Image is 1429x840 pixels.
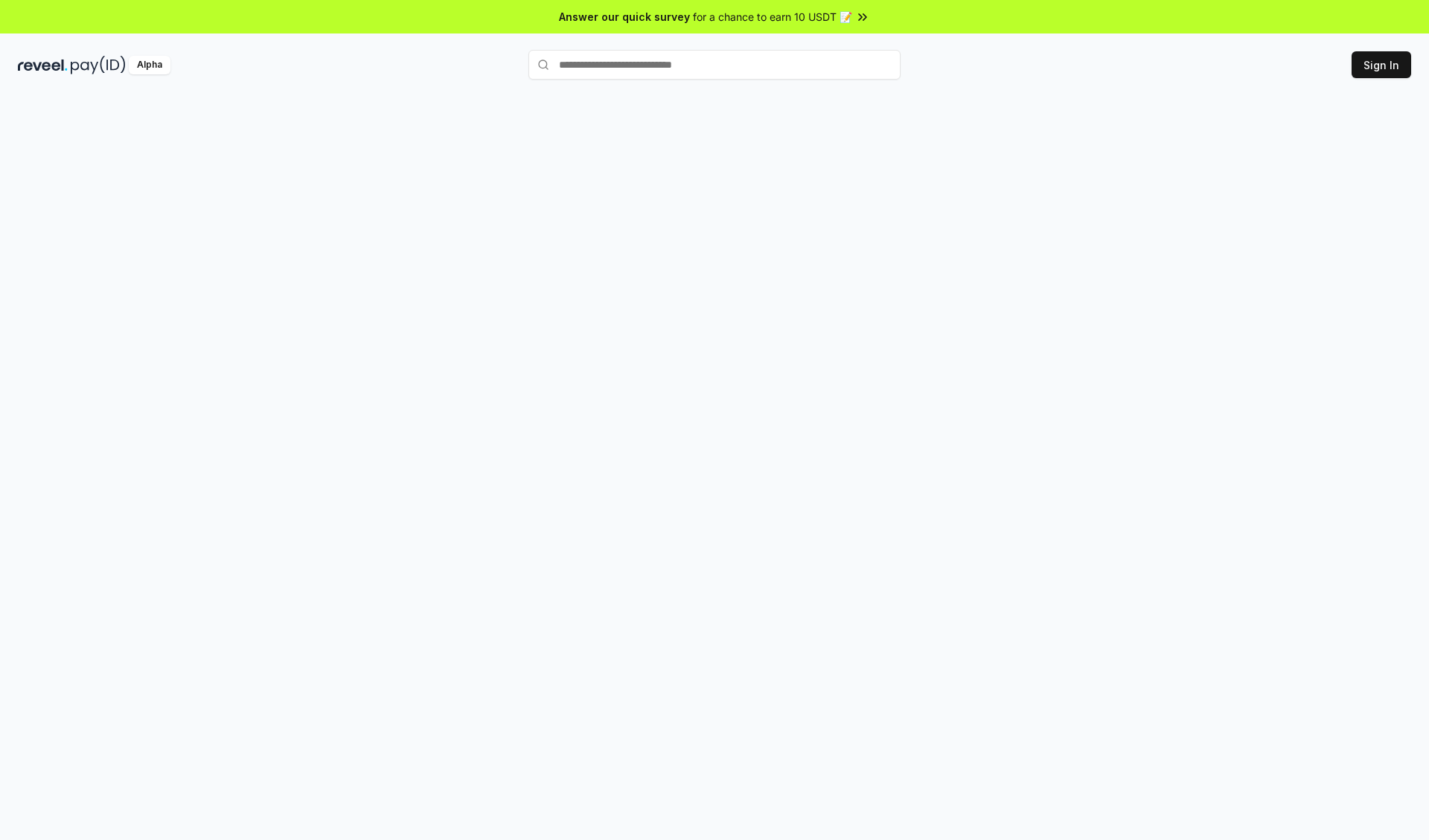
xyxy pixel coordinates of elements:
button: Sign In [1352,51,1411,78]
img: reveel_dark [18,56,68,74]
span: Answer our quick survey [559,9,690,25]
img: pay_id [71,56,126,74]
div: Alpha [129,56,170,74]
span: for a chance to earn 10 USDT 📝 [693,9,852,25]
